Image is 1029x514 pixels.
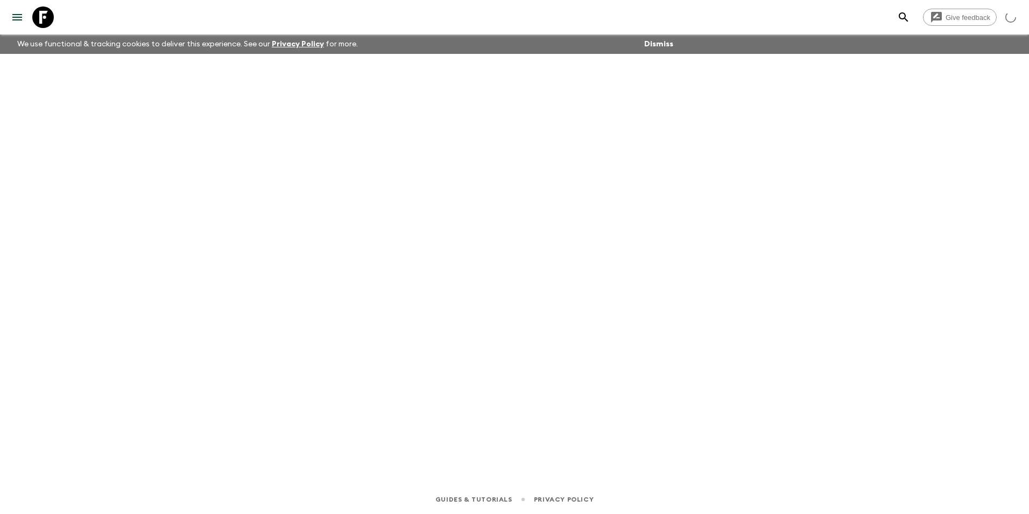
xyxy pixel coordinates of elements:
[534,494,594,505] a: Privacy Policy
[13,34,362,54] p: We use functional & tracking cookies to deliver this experience. See our for more.
[893,6,914,28] button: search adventures
[272,40,324,48] a: Privacy Policy
[940,13,996,22] span: Give feedback
[6,6,28,28] button: menu
[435,494,512,505] a: Guides & Tutorials
[923,9,997,26] a: Give feedback
[642,37,676,52] button: Dismiss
